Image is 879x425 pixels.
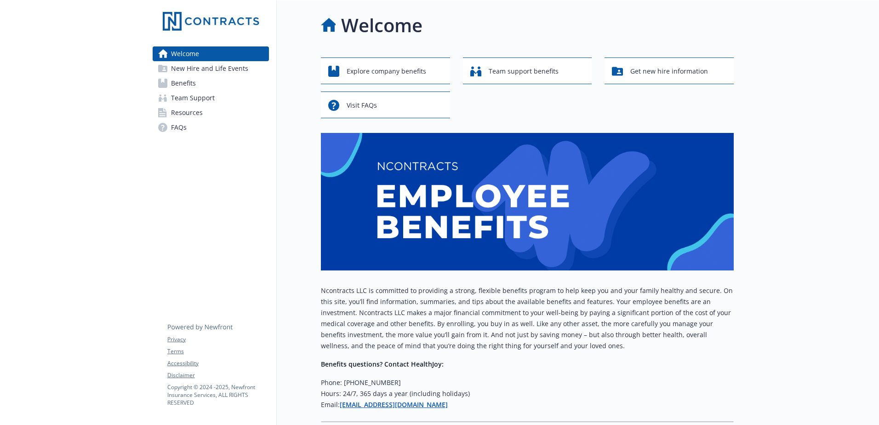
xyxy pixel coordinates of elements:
[153,61,269,76] a: New Hire and Life Events
[340,400,448,409] a: [EMAIL_ADDRESS][DOMAIN_NAME]
[171,91,215,105] span: Team Support
[167,359,268,368] a: Accessibility
[167,383,268,407] p: Copyright © 2024 - 2025 , Newfront Insurance Services, ALL RIGHTS RESERVED
[605,57,734,84] button: Get new hire information
[171,61,248,76] span: New Hire and Life Events
[321,360,444,368] strong: Benefits questions? Contact HealthJoy:
[153,91,269,105] a: Team Support
[489,63,559,80] span: Team support benefits
[171,46,199,61] span: Welcome
[321,399,734,410] h6: Email:
[630,63,708,80] span: Get new hire information
[321,377,734,388] h6: Phone: [PHONE_NUMBER]
[347,63,426,80] span: Explore company benefits
[171,76,196,91] span: Benefits
[321,133,734,270] img: overview page banner
[321,57,450,84] button: Explore company benefits
[347,97,377,114] span: Visit FAQs
[341,11,422,39] h1: Welcome
[167,335,268,344] a: Privacy
[171,105,203,120] span: Resources
[321,92,450,118] button: Visit FAQs
[321,388,734,399] h6: Hours: 24/7, 365 days a year (including holidays)​
[153,105,269,120] a: Resources
[153,46,269,61] a: Welcome
[171,120,187,135] span: FAQs
[321,285,734,351] p: Ncontracts LLC is committed to providing a strong, flexible benefits program to help keep you and...
[167,347,268,356] a: Terms
[153,120,269,135] a: FAQs
[167,371,268,379] a: Disclaimer
[153,76,269,91] a: Benefits
[463,57,592,84] button: Team support benefits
